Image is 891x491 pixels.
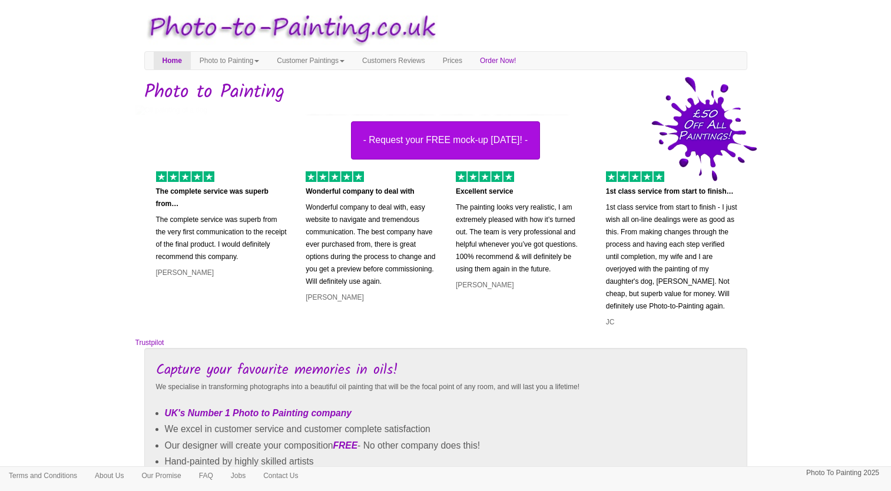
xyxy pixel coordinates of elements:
li: We excel in customer service and customer complete satisfaction [165,421,736,437]
a: Customer Paintings [268,52,353,69]
h1: Photo to Painting [144,82,747,102]
a: Our Promise [133,467,190,485]
p: JC [606,316,738,329]
p: The painting looks very realistic, I am extremely pleased with how it’s turned out. The team is v... [456,201,588,276]
a: Trustpilot [135,339,164,347]
em: FREE [333,440,358,450]
p: Wonderful company to deal with, easy website to navigate and tremendous communication. The best c... [306,201,438,288]
p: [PERSON_NAME] [156,267,289,279]
p: The complete service was superb from… [156,185,289,210]
a: Contact Us [254,467,307,485]
a: Photo to Painting [191,52,268,69]
a: Prices [434,52,471,69]
p: The complete service was superb from the very first communication to the receipt of the final pro... [156,214,289,263]
p: We specialise in transforming photographs into a beautiful oil painting that will be the focal po... [156,381,736,393]
img: Oil painting of a dog [135,105,208,115]
em: UK's Number 1 Photo to Painting company [165,408,352,418]
a: Order Now! [471,52,525,69]
p: Photo To Painting 2025 [806,467,879,479]
button: - Request your FREE mock-up [DATE]! - [351,121,541,159]
img: 5 of out 5 stars [156,171,214,182]
a: FAQ [190,467,222,485]
img: Photo to Painting [138,6,440,51]
p: Excellent service [456,185,588,198]
a: Customers Reviews [353,52,434,69]
a: - Request your FREE mock-up [DATE]! - [135,105,756,160]
li: Our designer will create your composition - No other company does this! [165,437,736,453]
img: 5 of out 5 stars [456,171,514,182]
img: 50 pound price drop [651,77,757,181]
p: [PERSON_NAME] [306,291,438,304]
p: [PERSON_NAME] [456,279,588,291]
img: 5 of out 5 stars [306,171,364,182]
p: 1st class service from start to finish… [606,185,738,198]
div: Turn any photo into a painting! [307,113,567,143]
a: About Us [86,467,133,485]
h3: Capture your favourite memories in oils! [156,363,736,378]
img: 5 of out 5 stars [606,171,664,182]
a: Home [154,52,191,69]
p: 1st class service from start to finish - I just wish all on-line dealings were as good as this. F... [606,201,738,313]
a: Jobs [222,467,254,485]
li: Hand-painted by highly skilled artists [165,453,736,469]
p: Wonderful company to deal with [306,185,438,198]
